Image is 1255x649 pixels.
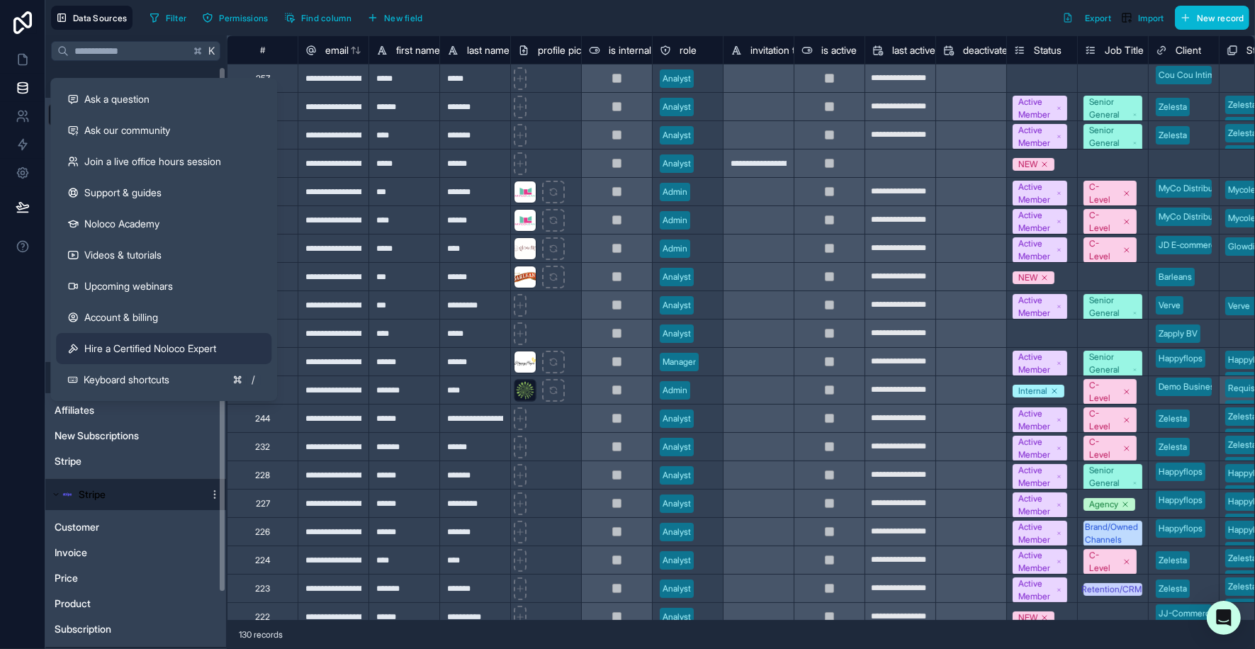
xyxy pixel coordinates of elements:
div: Analyst [663,129,691,142]
div: NEW [1018,158,1037,171]
span: Client [1176,43,1201,57]
a: Support & guides [56,177,271,208]
a: Account & billing [56,302,271,333]
span: Ask our community [84,123,170,137]
span: Upcoming webinars [84,279,173,293]
div: Invoice [48,541,223,564]
div: Project [48,231,223,254]
span: Import [1138,13,1164,23]
a: Videos & tutorials [56,239,271,271]
div: Active Member [1018,436,1054,461]
span: Export [1085,13,1111,23]
div: Barleans [1159,271,1192,283]
div: Active Member [1018,577,1054,603]
span: invitation token [750,43,817,57]
span: Join a live office hours session [84,154,221,169]
div: C-Level [1089,181,1120,206]
div: 257 [256,73,270,84]
div: Analyst [663,611,691,623]
div: Agency [1089,498,1118,511]
a: Affiliates [55,403,188,417]
div: C-Level [1089,436,1120,461]
div: Active Member [1018,549,1054,575]
span: New record [1197,13,1244,23]
a: Permissions [197,7,278,28]
div: C-Level [1089,379,1120,405]
img: svg+xml,%3c [62,489,73,500]
div: Stores [48,282,223,305]
div: Senior General Marketing [1089,351,1130,389]
div: Happyflops [1159,522,1203,535]
div: Analyst [663,299,691,312]
div: Affiliates [48,399,223,422]
div: 223 [255,583,270,594]
span: Subscription [55,622,111,636]
div: Zelesta [1159,582,1187,595]
div: User [48,103,223,126]
button: Find column [279,7,356,28]
span: Hire a Certified Noloco Expert [84,342,216,356]
button: Permissions [197,7,273,28]
span: Invoice [55,546,87,560]
div: Active Member [1018,181,1054,206]
div: Internal [1018,385,1047,397]
span: Account & billing [84,310,158,324]
div: Stripe [48,450,223,473]
div: Verve [1228,300,1250,312]
span: Permissions [219,13,268,23]
div: Product [48,592,223,615]
div: Cou Cou Intimates [1159,69,1231,81]
div: Analyst [663,554,691,567]
button: Airtable LogoStripe Airtable [48,368,203,388]
div: Analyst [663,497,691,510]
div: Senior General Marketing [1089,96,1130,134]
a: Invoice [55,546,188,560]
a: Noloco Academy [56,208,271,239]
div: Brand/Owned Channels [1085,521,1138,546]
div: Analyst [663,441,691,453]
div: 244 [255,413,270,424]
span: Find column [301,13,351,23]
a: New record [1169,6,1249,30]
span: last active at [892,43,946,57]
a: Join a live office hours session [56,146,271,177]
div: Analyst [663,469,691,482]
div: Zelesta [1159,129,1187,142]
div: Admin [663,186,687,198]
span: is active [821,43,857,57]
span: Videos & tutorials [84,248,162,262]
a: Stripe [55,454,188,468]
a: New Subscriptions [55,429,188,443]
button: Data Sources [51,6,133,30]
span: first name [396,43,440,57]
span: is internal [609,43,651,57]
span: Status [1034,43,1062,57]
span: New field [384,13,423,23]
div: Senior General Marketing [1089,294,1130,332]
div: Active Member [1018,521,1054,546]
button: Import [1116,6,1169,30]
div: Analyst [663,526,691,538]
span: Product [55,597,91,611]
div: 224 [255,555,270,566]
div: Manual Billing [48,180,223,203]
a: Ask our community [56,115,271,146]
span: Keyboard shortcuts [84,373,169,387]
div: Customer [48,516,223,538]
div: Video Resources [48,333,223,356]
div: Admin [663,242,687,255]
div: NEW [1018,611,1037,624]
div: Analyst [663,327,691,340]
div: Rex [48,256,223,279]
span: email [325,43,349,57]
div: Analyst [663,412,691,425]
a: Subscription [55,622,188,636]
div: Senior General Marketing [1089,464,1130,502]
a: Upcoming webinars [56,271,271,302]
div: Zelesta [1159,412,1187,425]
div: Client [48,154,223,177]
div: C-Level [1089,209,1120,235]
span: Stripe [55,454,81,468]
span: Price [55,571,78,585]
div: Active Member [1018,407,1054,433]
